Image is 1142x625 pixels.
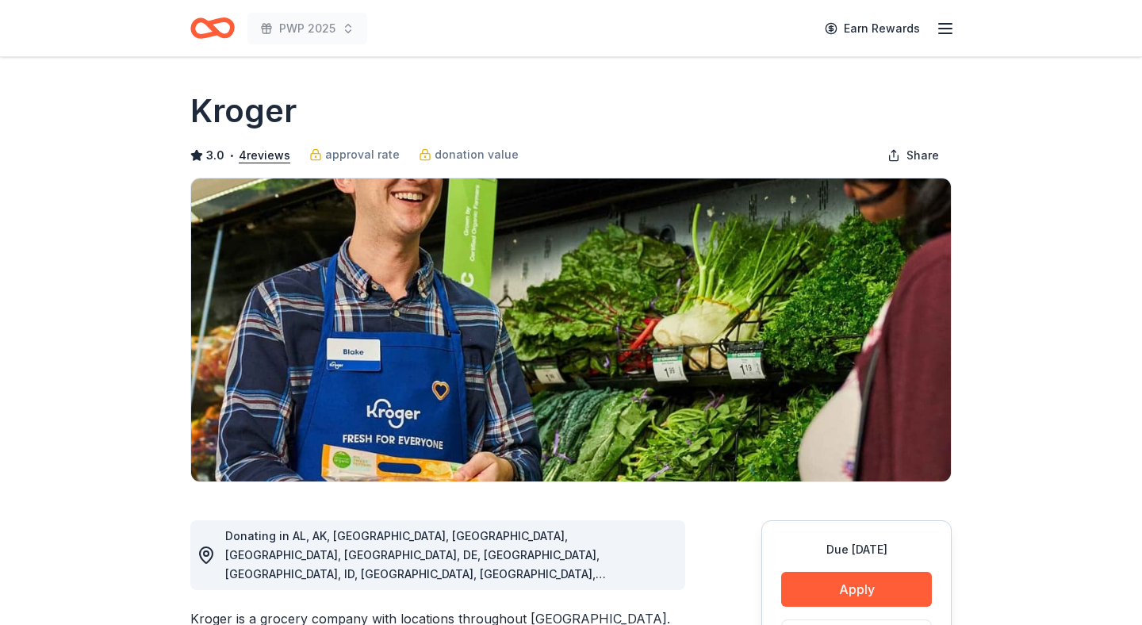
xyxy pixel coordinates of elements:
[229,149,235,162] span: •
[279,19,335,38] span: PWP 2025
[815,14,929,43] a: Earn Rewards
[239,146,290,165] button: 4reviews
[190,10,235,47] a: Home
[781,540,932,559] div: Due [DATE]
[309,145,400,164] a: approval rate
[906,146,939,165] span: Share
[190,89,297,133] h1: Kroger
[435,145,519,164] span: donation value
[325,145,400,164] span: approval rate
[781,572,932,607] button: Apply
[419,145,519,164] a: donation value
[191,178,951,481] img: Image for Kroger
[247,13,367,44] button: PWP 2025
[875,140,952,171] button: Share
[206,146,224,165] span: 3.0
